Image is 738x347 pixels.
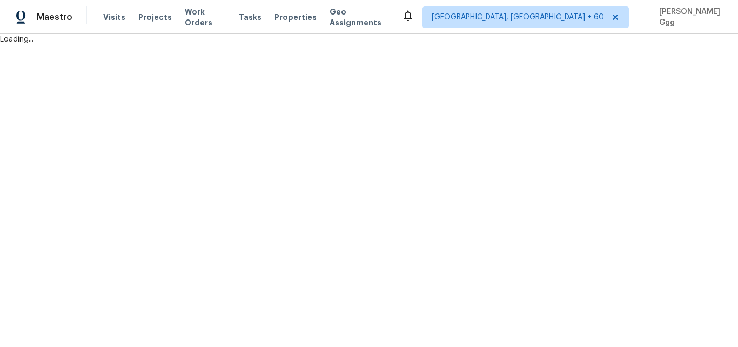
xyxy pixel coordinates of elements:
[274,12,317,23] span: Properties
[37,12,72,23] span: Maestro
[185,6,226,28] span: Work Orders
[239,13,261,21] span: Tasks
[138,12,172,23] span: Projects
[103,12,125,23] span: Visits
[655,6,722,28] span: [PERSON_NAME] Ggg
[432,12,604,23] span: [GEOGRAPHIC_DATA], [GEOGRAPHIC_DATA] + 60
[330,6,388,28] span: Geo Assignments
